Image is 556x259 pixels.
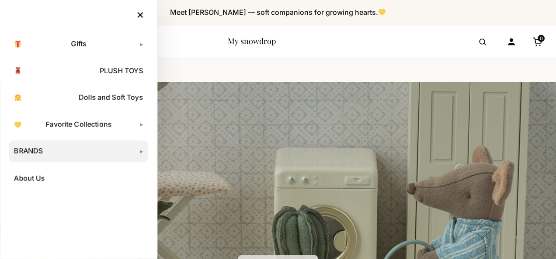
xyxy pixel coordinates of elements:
img: 💛 [14,121,21,128]
a: Dolls and Soft Toys [9,87,148,109]
img: 💛 [379,9,386,16]
span: Meet [PERSON_NAME] — soft companions for growing hearts. [170,8,386,17]
span: 0 [538,35,545,42]
img: 👧 [14,94,21,101]
a: Account [502,32,521,51]
img: 🎁 [14,41,21,48]
nav: / / [26,58,530,82]
button: Close menu [128,4,153,24]
a: Favorite Collections [9,114,148,136]
a: Cart [528,32,547,51]
div: Announcement [7,3,549,22]
a: My snowdrop [228,36,276,46]
button: Open search [470,30,495,54]
img: 🧸 [14,67,21,74]
a: Gifts [9,33,148,55]
a: BRANDS [9,140,148,162]
a: About Us [9,167,148,189]
a: PLUSH TOYS [9,60,148,82]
